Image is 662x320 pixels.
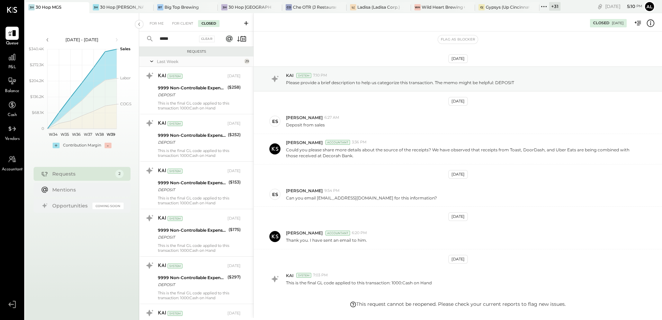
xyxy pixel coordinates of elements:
div: [DATE] [227,73,241,79]
text: W34 [49,132,58,137]
p: Deposit from sales [286,122,325,128]
text: W39 [106,132,115,137]
div: This is the final GL code applied to this transaction: 1000:Cash on Hand [158,243,241,253]
div: 9999 Non-Controllable Expenses:Other Income and Expenses:To Be Classified P&L [158,85,225,91]
div: G( [478,4,485,10]
text: W36 [72,132,80,137]
div: System [168,216,182,221]
div: 3H [93,4,99,10]
a: P&L [0,51,24,71]
div: Wild Heart Brewing Company [422,4,465,10]
div: 9999 Non-Controllable Expenses:Other Income and Expenses:To Be Classified P&L [158,179,226,186]
div: Gypsys (Up Cincinnati LLC) - Ignite [486,4,529,10]
text: $204.2K [29,78,44,83]
p: Can you email [EMAIL_ADDRESS][DOMAIN_NAME] for this information? [286,195,437,201]
div: DEPOSIT [158,281,225,288]
button: Flag as Blocker [438,35,478,44]
button: Al [644,1,655,12]
div: DEPOSIT [158,91,225,98]
div: [DATE] - [DATE] [53,37,111,43]
div: CO [286,4,292,10]
div: [DATE] [448,170,468,179]
text: W35 [61,132,69,137]
div: Coming Soon [92,203,124,209]
div: Last Week [157,59,242,64]
div: 3H [221,4,227,10]
div: Accountant [325,140,350,145]
span: Balance [5,88,19,95]
p: Thank you. I have sent an email to him. [286,237,367,243]
div: System [168,121,182,126]
div: This is the final GL code applied to this transaction: 1000:Cash on Hand [158,101,241,110]
div: [DATE] [227,311,241,316]
a: Balance [0,74,24,95]
p: Please provide a brief description to help us categorize this transaction. The memo might be help... [286,80,514,86]
div: 30 Hop [GEOGRAPHIC_DATA] [229,4,272,10]
div: System [168,311,182,316]
span: 7:03 PM [313,273,328,278]
text: $340.4K [29,46,44,51]
div: [DATE] [448,255,468,264]
div: + 31 [549,2,561,11]
div: ES [272,191,278,198]
div: KAI [158,168,166,175]
div: 29 [244,59,250,64]
span: Vendors [5,136,20,142]
div: + [53,143,60,148]
div: KAI [158,263,166,269]
div: [DATE] [605,3,642,10]
text: 0 [42,126,44,131]
div: copy link [597,3,603,10]
span: Queue [6,41,19,47]
text: Labor [120,75,131,80]
span: 3:36 PM [352,140,367,145]
div: - [105,143,111,148]
text: W38 [95,132,104,137]
div: [DATE] [612,21,624,26]
div: ($153) [229,179,241,186]
div: [DATE] [227,263,241,269]
div: 2 [115,170,124,178]
span: 9:54 PM [324,188,340,194]
div: Big Top Brewing [164,4,199,10]
div: BT [157,4,163,10]
div: KAI [158,120,166,127]
div: 30 Hop MGS [36,4,61,10]
div: System [168,74,182,79]
div: ($252) [228,131,241,138]
div: Che OTR (J Restaurant LLC) - Ignite [293,4,336,10]
span: [PERSON_NAME] [286,230,323,236]
span: [PERSON_NAME] [286,188,323,194]
div: Contribution Margin [63,143,101,148]
div: [DATE] [227,216,241,221]
div: For Me [146,20,167,27]
div: DEPOSIT [158,139,226,146]
div: Accountant [325,231,350,235]
div: System [296,73,311,78]
span: 6:20 PM [352,230,367,236]
span: KAI [286,273,294,278]
div: [DATE] [448,97,468,106]
div: Closed [593,20,609,26]
div: 9999 Non-Controllable Expenses:Other Income and Expenses:To Be Classified P&L [158,274,225,281]
span: 7:10 PM [313,73,327,78]
text: $272.3K [30,62,44,67]
div: KAI [158,73,166,80]
span: Accountant [2,167,23,173]
div: For Client [169,20,197,27]
div: System [168,169,182,174]
div: Closed [198,20,220,27]
div: KAI [158,215,166,222]
span: KAI [286,72,294,78]
div: Clear [199,36,215,42]
a: Cash [0,98,24,118]
div: Ladisa (Ladisa Corp.) - Ignite [357,4,401,10]
div: This is the final GL code applied to this transaction: 1000:Cash on Hand [158,291,241,300]
div: System [296,273,311,278]
span: [PERSON_NAME] [286,140,323,145]
div: [DATE] [227,168,241,174]
span: Cash [8,112,17,118]
div: Requests [143,49,250,54]
div: [DATE] [448,212,468,221]
a: Queue [0,27,24,47]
